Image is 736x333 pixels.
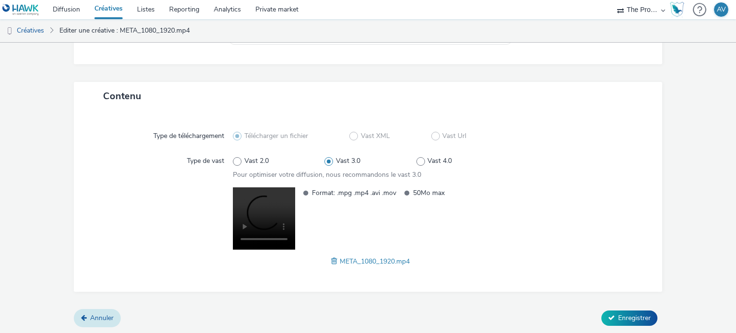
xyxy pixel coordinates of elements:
[55,19,195,42] a: Editer une créative : META_1080_1920.mp4
[244,156,269,166] span: Vast 2.0
[413,187,497,198] span: 50Mo max
[442,131,466,141] span: Vast Url
[601,310,657,326] button: Enregistrer
[183,152,228,166] label: Type de vast
[103,90,141,103] span: Contenu
[233,170,421,179] span: Pour optimiser votre diffusion, nous recommandons le vast 3.0
[312,187,396,198] span: Format: .mpg .mp4 .avi .mov
[149,127,228,141] label: Type de téléchargement
[2,4,39,16] img: undefined Logo
[670,2,684,17] img: Hawk Academy
[361,131,390,141] span: Vast XML
[336,156,360,166] span: Vast 3.0
[618,313,651,322] span: Enregistrer
[670,2,688,17] a: Hawk Academy
[340,257,410,266] span: META_1080_1920.mp4
[74,309,121,327] a: Annuler
[5,26,14,36] img: dooh
[717,2,726,17] div: AV
[90,313,114,322] span: Annuler
[244,131,308,141] span: Télécharger un fichier
[427,156,452,166] span: Vast 4.0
